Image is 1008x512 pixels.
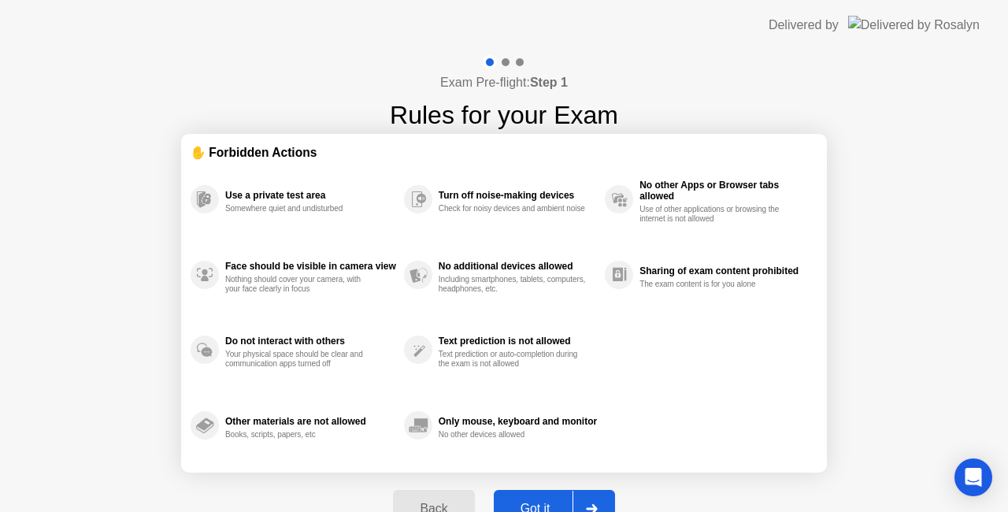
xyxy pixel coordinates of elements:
[639,180,810,202] div: No other Apps or Browser tabs allowed
[639,205,788,224] div: Use of other applications or browsing the internet is not allowed
[439,261,597,272] div: No additional devices allowed
[439,416,597,427] div: Only mouse, keyboard and monitor
[225,190,396,201] div: Use a private test area
[439,336,597,347] div: Text prediction is not allowed
[769,16,839,35] div: Delivered by
[954,458,992,496] div: Open Intercom Messenger
[639,265,810,276] div: Sharing of exam content prohibited
[225,430,374,440] div: Books, scripts, papers, etc
[439,430,587,440] div: No other devices allowed
[439,190,597,201] div: Turn off noise-making devices
[225,275,374,294] div: Nothing should cover your camera, with your face clearly in focus
[530,76,568,89] b: Step 1
[225,416,396,427] div: Other materials are not allowed
[225,336,396,347] div: Do not interact with others
[848,16,980,34] img: Delivered by Rosalyn
[225,350,374,369] div: Your physical space should be clear and communication apps turned off
[390,96,618,134] h1: Rules for your Exam
[225,204,374,213] div: Somewhere quiet and undisturbed
[439,204,587,213] div: Check for noisy devices and ambient noise
[639,280,788,289] div: The exam content is for you alone
[439,275,587,294] div: Including smartphones, tablets, computers, headphones, etc.
[440,73,568,92] h4: Exam Pre-flight:
[225,261,396,272] div: Face should be visible in camera view
[439,350,587,369] div: Text prediction or auto-completion during the exam is not allowed
[191,143,817,161] div: ✋ Forbidden Actions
